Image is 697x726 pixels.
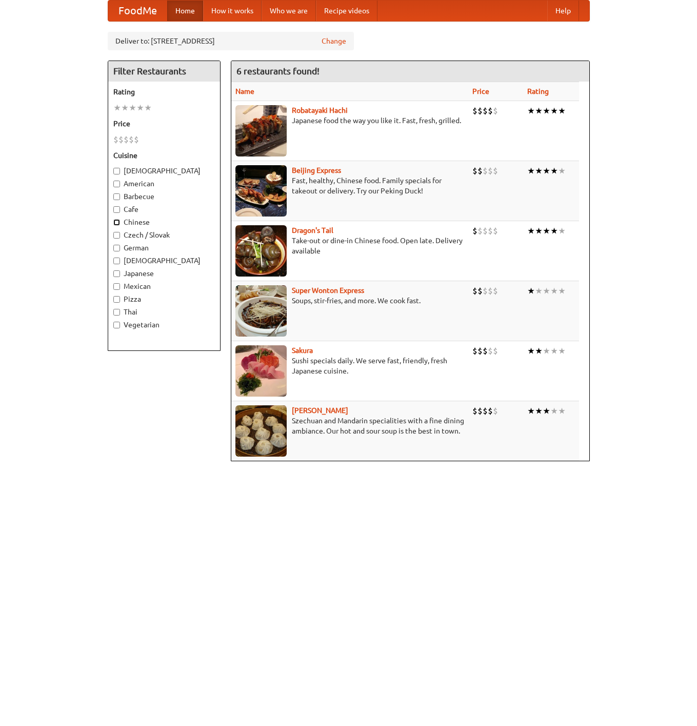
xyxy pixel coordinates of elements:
[235,416,465,436] p: Szechuan and Mandarin specialities with a fine dining ambiance. Our hot and sour soup is the best...
[118,134,124,145] li: $
[108,32,354,50] div: Deliver to: [STREET_ADDRESS]
[550,285,558,297] li: ★
[292,226,333,234] a: Dragon's Tail
[235,105,287,156] img: robatayaki.jpg
[543,165,550,176] li: ★
[527,87,549,95] a: Rating
[488,225,493,237] li: $
[477,165,483,176] li: $
[472,87,489,95] a: Price
[113,320,215,330] label: Vegetarian
[113,191,215,202] label: Barbecue
[113,281,215,291] label: Mexican
[113,232,120,239] input: Czech / Slovak
[493,285,498,297] li: $
[535,105,543,116] li: ★
[558,405,566,417] li: ★
[113,217,215,227] label: Chinese
[235,165,287,217] img: beijing.jpg
[488,345,493,357] li: $
[113,219,120,226] input: Chinese
[113,181,120,187] input: American
[472,105,477,116] li: $
[527,345,535,357] li: ★
[477,345,483,357] li: $
[113,206,120,213] input: Cafe
[550,345,558,357] li: ★
[292,346,313,355] a: Sakura
[472,345,477,357] li: $
[543,345,550,357] li: ★
[472,285,477,297] li: $
[113,204,215,214] label: Cafe
[527,285,535,297] li: ★
[483,405,488,417] li: $
[235,285,287,337] img: superwonton.jpg
[113,193,120,200] input: Barbecue
[292,166,341,174] a: Beijing Express
[547,1,579,21] a: Help
[113,179,215,189] label: American
[113,150,215,161] h5: Cuisine
[113,283,120,290] input: Mexican
[108,61,220,82] h4: Filter Restaurants
[113,258,120,264] input: [DEMOGRAPHIC_DATA]
[477,285,483,297] li: $
[558,285,566,297] li: ★
[477,105,483,116] li: $
[113,243,215,253] label: German
[113,256,215,266] label: [DEMOGRAPHIC_DATA]
[167,1,203,21] a: Home
[527,165,535,176] li: ★
[483,225,488,237] li: $
[550,105,558,116] li: ★
[136,102,144,113] li: ★
[488,165,493,176] li: $
[292,106,348,114] b: Robatayaki Hachi
[235,236,465,256] p: Take-out or dine-in Chinese food. Open late. Delivery available
[477,225,483,237] li: $
[144,102,152,113] li: ★
[472,165,477,176] li: $
[535,405,543,417] li: ★
[113,270,120,277] input: Japanese
[124,134,129,145] li: $
[113,102,121,113] li: ★
[493,225,498,237] li: $
[488,285,493,297] li: $
[483,285,488,297] li: $
[108,1,167,21] a: FoodMe
[113,168,120,174] input: [DEMOGRAPHIC_DATA]
[558,225,566,237] li: ★
[543,105,550,116] li: ★
[472,405,477,417] li: $
[235,345,287,397] img: sakura.jpg
[113,166,215,176] label: [DEMOGRAPHIC_DATA]
[483,105,488,116] li: $
[493,105,498,116] li: $
[527,405,535,417] li: ★
[113,296,120,303] input: Pizza
[535,285,543,297] li: ★
[235,356,465,376] p: Sushi specials daily. We serve fast, friendly, fresh Japanese cuisine.
[488,405,493,417] li: $
[235,115,465,126] p: Japanese food the way you like it. Fast, fresh, grilled.
[235,296,465,306] p: Soups, stir-fries, and more. We cook fast.
[121,102,129,113] li: ★
[488,105,493,116] li: $
[292,406,348,415] a: [PERSON_NAME]
[543,285,550,297] li: ★
[236,66,320,76] ng-pluralize: 6 restaurants found!
[558,165,566,176] li: ★
[550,165,558,176] li: ★
[493,165,498,176] li: $
[235,175,465,196] p: Fast, healthy, Chinese food. Family specials for takeout or delivery. Try our Peking Duck!
[550,405,558,417] li: ★
[292,286,364,295] a: Super Wonton Express
[113,294,215,304] label: Pizza
[493,345,498,357] li: $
